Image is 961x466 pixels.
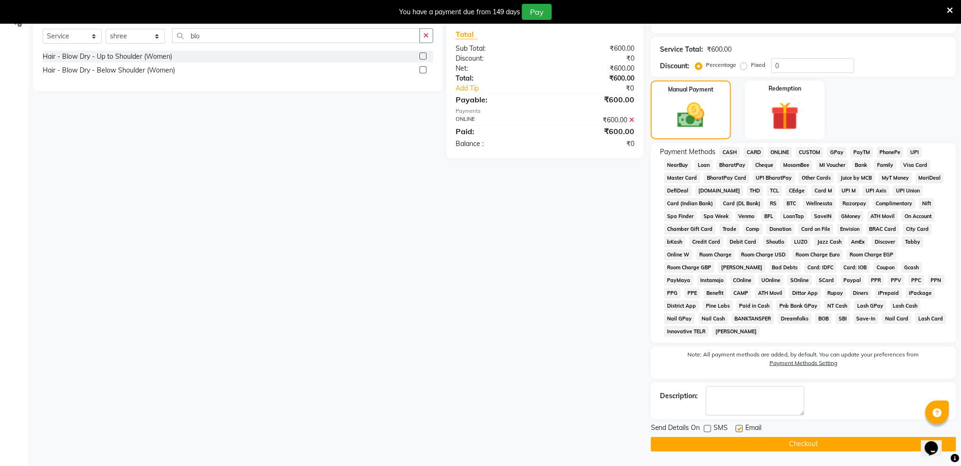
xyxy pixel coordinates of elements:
[736,211,758,222] span: Venmo
[784,198,799,209] span: BTC
[761,211,777,222] span: BFL
[768,147,793,158] span: ONLINE
[841,262,870,273] span: Card: IOB
[840,198,869,209] span: Razorpay
[449,73,545,83] div: Total:
[839,185,860,196] span: UPI M
[799,173,834,183] span: Other Cards
[701,211,732,222] span: Spa Week
[849,237,869,247] span: AmEx
[798,224,833,235] span: Card on File
[916,173,944,183] span: MariDeal
[545,54,641,64] div: ₹0
[767,224,795,235] span: Donation
[780,211,807,222] span: LoanTap
[660,147,716,157] span: Payment Methods
[664,301,699,311] span: District App
[689,237,723,247] span: Credit Card
[731,288,751,299] span: CAMP
[777,301,821,311] span: Pnb Bank GPay
[172,28,420,43] input: Search or Scan
[664,211,697,222] span: Spa Finder
[811,211,835,222] span: SaveIN
[704,173,750,183] span: BharatPay Card
[786,185,808,196] span: CEdge
[873,198,916,209] span: Complimentary
[812,185,835,196] span: Card M
[778,313,812,324] span: Dreamfolks
[664,326,709,337] span: Innovative TELR
[449,94,545,105] div: Payable:
[651,437,956,452] button: Checkout
[872,237,898,247] span: Discover
[902,237,924,247] span: Tabby
[449,64,545,73] div: Net:
[720,224,740,235] span: Trade
[522,4,552,20] button: Pay
[449,54,545,64] div: Discount:
[780,160,813,171] span: MosamBee
[815,313,832,324] span: BOB
[545,126,641,137] div: ₹600.00
[751,61,766,69] label: Fixed
[928,275,945,286] span: PPN
[707,45,732,55] div: ₹600.00
[851,147,873,158] span: PayTM
[456,29,478,39] span: Total
[890,301,921,311] span: Lash Cash
[854,313,879,324] span: Save-In
[717,160,749,171] span: BharatPay
[893,185,923,196] span: UPI Union
[651,423,700,435] span: Send Details On
[695,160,713,171] span: Loan
[664,224,716,235] span: Chamber Gift Card
[669,100,713,131] img: _cash.svg
[456,107,634,115] div: Payments
[900,160,931,171] span: Visa Card
[769,262,801,273] span: Bad Debts
[825,288,847,299] span: Rupay
[664,198,716,209] span: Card (Indian Bank)
[697,275,727,286] span: Instamojo
[561,83,641,93] div: ₹0
[803,198,836,209] span: Wellnessta
[744,147,764,158] span: CARD
[660,391,698,401] div: Description:
[545,64,641,73] div: ₹600.00
[879,173,912,183] span: MyT Money
[816,275,837,286] span: SCard
[877,147,904,158] span: PhonePe
[915,313,946,324] span: Lash Card
[868,275,884,286] span: PPR
[704,288,727,299] span: Benefit
[664,185,692,196] span: DefiDeal
[796,147,824,158] span: CUSTOM
[847,249,897,260] span: Room Charge EGP
[882,313,912,324] span: Nail Card
[824,301,851,311] span: NT Cash
[816,160,849,171] span: MI Voucher
[793,249,843,260] span: Room Charge Euro
[660,350,947,371] label: Note: All payment methods are added, by default. You can update your preferences from
[755,288,786,299] span: ATH Movil
[449,126,545,137] div: Paid:
[753,173,796,183] span: UPI BharatPay
[664,160,691,171] span: NearBuy
[903,224,932,235] span: City Card
[789,288,821,299] span: Dittor App
[874,160,897,171] span: Family
[863,185,889,196] span: UPI Axis
[449,83,561,93] a: Add Tip
[747,185,764,196] span: THD
[449,139,545,149] div: Balance :
[902,211,935,222] span: On Account
[43,52,172,62] div: Hair - Blow Dry - Up to Shoulder (Women)
[720,198,764,209] span: Card (DL Bank)
[743,224,763,235] span: Comp
[685,288,700,299] span: PPE
[867,224,900,235] span: BRAC Card
[746,423,762,435] span: Email
[791,237,811,247] span: LUZO
[732,313,775,324] span: BANKTANSFER
[767,185,782,196] span: TCL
